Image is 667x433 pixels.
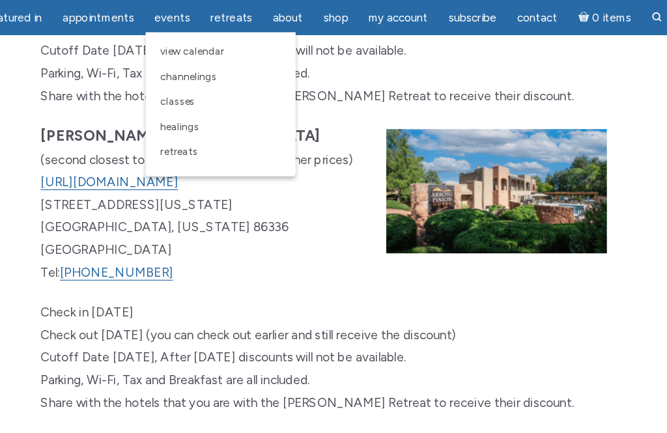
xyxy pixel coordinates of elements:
[141,400,184,423] a: Hosts
[386,400,436,423] a: Tickets
[249,400,383,423] a: Hotel Recommendations
[83,113,330,128] strong: [PERSON_NAME][GEOGRAPHIC_DATA]
[80,400,139,423] a: Itinerary
[189,63,239,74] span: Channelings
[436,3,494,29] a: Subscribe
[326,3,363,29] a: Shop
[571,11,606,21] span: 0 items
[189,40,246,51] span: View Calendar
[182,102,302,124] a: Healings
[100,235,200,249] a: [PHONE_NUMBER]
[500,400,587,423] a: Cancellations
[182,35,302,57] a: View Calendar
[83,155,205,169] a: [URL][DOMAIN_NAME]
[281,3,323,29] a: About
[182,124,302,146] a: Retreats
[233,10,270,21] span: Retreats
[189,107,223,118] span: Healings
[26,3,92,29] a: featured in
[184,10,215,21] span: Events
[83,111,584,251] p: (second closest to retreat, 7 min. walk but higher prices) [STREET_ADDRESS][US_STATE] [GEOGRAPHIC...
[438,400,498,423] a: Payments
[189,85,220,96] span: Classes
[289,10,315,21] span: About
[225,3,278,29] a: Retreats
[83,267,584,367] p: Check in [DATE] Check out [DATE] (you can check out earlier and still receive the discount) Cutof...
[83,382,584,410] h3: Home Rentals
[34,10,84,21] span: featured in
[102,10,165,21] span: Appointments
[187,400,246,423] a: Location
[94,3,173,29] a: Appointments
[497,3,548,29] a: Contact
[333,10,355,21] span: Shop
[176,3,223,29] a: Events
[373,10,426,21] span: My Account
[365,3,434,29] a: My Account
[444,10,487,21] span: Subscribe
[559,10,571,21] i: Cart
[182,79,302,102] a: Classes
[182,57,302,79] a: Channelings
[551,2,614,29] a: Cart0 items
[505,10,541,21] span: Contact
[189,129,222,140] span: Retreats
